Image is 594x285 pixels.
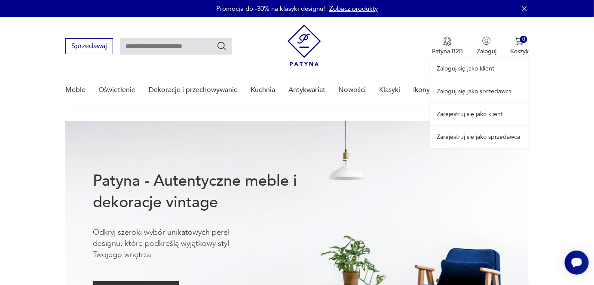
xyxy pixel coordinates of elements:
[288,25,321,66] img: Patyna - sklep z meblami i dekoracjami vintage
[430,80,529,102] a: Zaloguj się jako sprzedawca
[99,74,136,107] a: Oświetlenie
[149,74,238,107] a: Dekoracje i przechowywanie
[251,74,276,107] a: Kuchnia
[413,74,457,107] a: Ikony designu
[93,170,325,213] h1: Patyna - Autentyczne meble i dekoracje vintage
[430,58,529,80] a: Zaloguj się jako klient
[379,74,400,107] a: Klasyki
[339,74,366,107] a: Nowości
[216,4,325,13] p: Promocja do -30% na klasyki designu!
[288,74,325,107] a: Antykwariat
[65,38,113,54] button: Sprzedawaj
[217,41,227,51] button: Szukaj
[430,126,529,148] a: Zarejestruj się jako sprzedawca
[510,47,529,55] p: Koszyk
[65,44,113,50] a: Sprzedawaj
[329,4,378,13] a: Zobacz produkty
[565,251,589,275] iframe: Smartsupp widget button
[93,227,256,260] p: Odkryj szeroki wybór unikatowych pereł designu, które podkreślą wyjątkowy styl Twojego wnętrza.
[65,74,86,107] a: Meble
[430,103,529,125] a: Zarejestruj się jako klient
